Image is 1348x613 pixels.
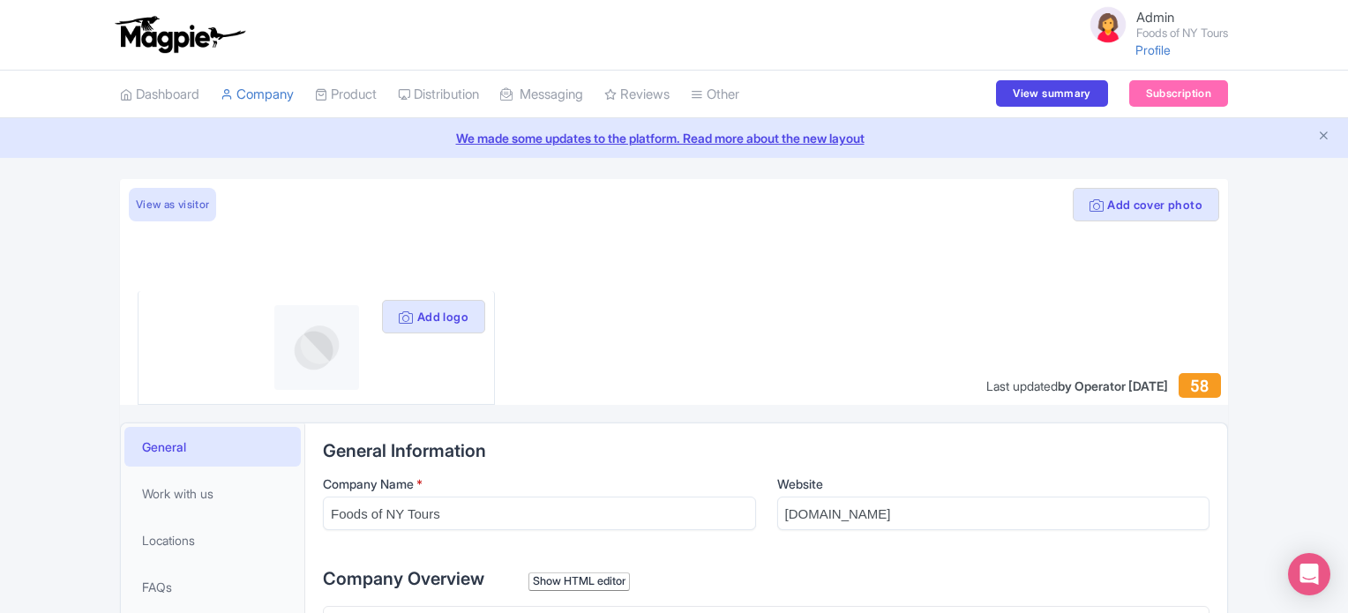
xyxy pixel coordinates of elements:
[274,305,359,390] img: profile-logo-d1a8e230fb1b8f12adc913e4f4d7365c.png
[120,71,199,119] a: Dashboard
[129,188,216,221] a: View as visitor
[323,476,414,491] span: Company Name
[1190,377,1209,395] span: 58
[124,474,301,513] a: Work with us
[1076,4,1228,46] a: Admin Foods of NY Tours
[11,129,1337,147] a: We made some updates to the platform. Read more about the new layout
[1087,4,1129,46] img: avatar_key_member-9c1dde93af8b07d7383eb8b5fb890c87.png
[142,578,172,596] span: FAQs
[315,71,377,119] a: Product
[323,568,484,589] span: Company Overview
[1136,27,1228,39] small: Foods of NY Tours
[1135,42,1171,57] a: Profile
[996,80,1107,107] a: View summary
[691,71,739,119] a: Other
[777,476,823,491] span: Website
[124,567,301,607] a: FAQs
[221,71,294,119] a: Company
[142,531,195,549] span: Locations
[1136,9,1174,26] span: Admin
[323,441,1209,460] h2: General Information
[142,484,213,503] span: Work with us
[124,520,301,560] a: Locations
[1129,80,1228,107] a: Subscription
[500,71,583,119] a: Messaging
[1317,127,1330,147] button: Close announcement
[1073,188,1219,221] button: Add cover photo
[124,427,301,467] a: General
[111,15,248,54] img: logo-ab69f6fb50320c5b225c76a69d11143b.png
[604,71,670,119] a: Reviews
[528,572,630,591] div: Show HTML editor
[382,300,485,333] button: Add logo
[1288,553,1330,595] div: Open Intercom Messenger
[398,71,479,119] a: Distribution
[1058,378,1168,393] span: by Operator [DATE]
[986,377,1168,395] div: Last updated
[142,437,186,456] span: General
